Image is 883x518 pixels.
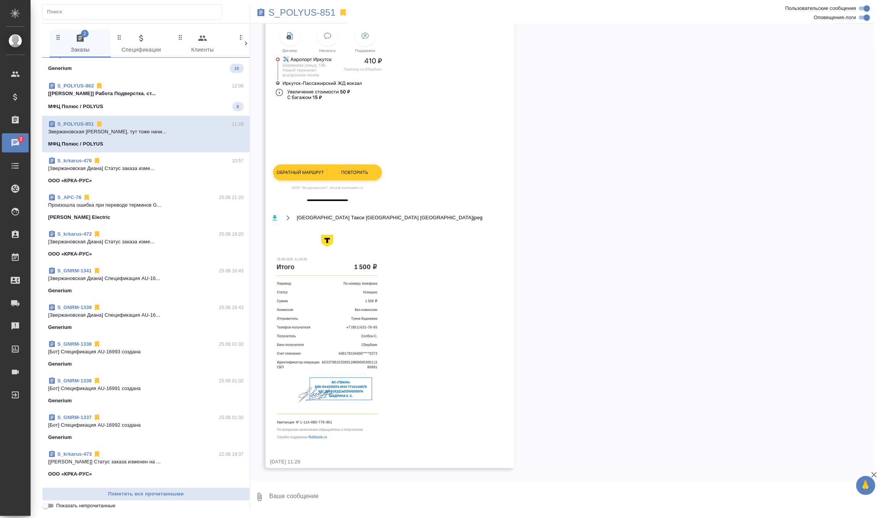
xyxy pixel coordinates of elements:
[270,458,488,466] div: [DATE] 11:28
[284,213,293,223] button: Открыть на драйве
[219,414,244,421] p: 25.08 01:02
[42,226,250,262] div: S_krkarus-47225.08 18:20[Звержановская Диана] Статус заказа изме...ООО «КРКА-РУС»
[48,397,72,405] p: Generium
[81,30,89,37] span: 2
[232,82,244,90] p: 12:08
[230,65,243,72] span: 10
[57,194,81,200] a: S_APC-76
[55,34,62,41] svg: Зажми и перетащи, чтобы поменять порядок вкладок
[96,120,103,128] svg: Отписаться
[42,299,250,336] div: S_GNRM-133925.08 16:43[Звержановская Диана] Спецификация AU-16...Generium
[57,121,94,127] a: S_POLYUS-851
[219,377,244,385] p: 25.08 01:02
[232,157,244,165] p: 10:57
[814,14,856,21] span: Оповещения-логи
[93,230,101,238] svg: Отписаться
[177,34,228,55] span: Клиенты
[15,135,27,143] span: 2
[48,434,72,441] p: Generium
[93,304,101,311] svg: Отписаться
[57,268,92,274] a: S_GNRM-1341
[232,120,244,128] p: 11:28
[269,9,336,16] a: S_POLYUS-851
[47,6,222,17] input: Поиск
[57,83,94,89] a: S_POLYUS-862
[48,201,244,209] p: Произошла ошибка при переводе терминов G...
[219,340,244,348] p: 25.08 01:02
[57,158,92,163] a: S_krkarus-476
[219,487,244,495] p: 22.08 17:22
[48,470,92,478] p: ООО «КРКА-РУС»
[48,177,92,185] p: ООО «КРКА-РУС»
[57,414,92,420] a: S_GNRM-1337
[93,377,101,385] svg: Отписаться
[42,446,250,482] div: S_krkarus-47322.08 18:37[[PERSON_NAME]] Статус заказа изменен на ...ООО «КРКА-РУС»
[48,360,72,368] p: Generium
[48,128,244,136] p: Звержановская [PERSON_NAME], тут тоже начи...
[48,421,244,429] p: [Бот] Спецификация AU-16992 создана
[42,372,250,409] div: S_GNRM-133625.08 01:02[Бот] Спецификация AU-16991 созданаGenerium
[56,502,115,510] span: Показать непрочитанные
[232,103,244,110] span: 8
[96,82,103,90] svg: Отписаться
[57,341,92,347] a: S_GNRM-1338
[93,157,101,165] svg: Отписаться
[48,214,110,221] p: [PERSON_NAME] Electric
[270,213,280,223] button: Скачать
[93,340,101,348] svg: Отписаться
[297,214,483,222] span: [GEOGRAPHIC_DATA] Такси [GEOGRAPHIC_DATA] [GEOGRAPHIC_DATA]jpeg
[42,189,250,226] div: S_APC-7625.08 21:20Произошла ошибка при переводе терминов G...[PERSON_NAME] Electric
[46,490,246,499] span: Пометить все прочитанными
[93,414,101,421] svg: Отписаться
[116,34,123,41] svg: Зажми и перетащи, чтобы поменять порядок вкладок
[856,476,875,495] button: 🙏
[42,78,250,116] div: S_POLYUS-86212:08[[PERSON_NAME]] Работа Подверстка. ст...МФЦ Полюс / POLYUS8
[785,5,856,12] span: Пользовательские сообщения
[57,451,92,457] a: S_krkarus-473
[219,267,244,275] p: 25.08 16:43
[93,450,101,458] svg: Отписаться
[219,304,244,311] p: 25.08 16:43
[238,34,245,41] svg: Зажми и перетащи, чтобы поменять порядок вкладок
[42,152,250,189] div: S_krkarus-47610:57[Звержановская Диана] Статус заказа изме...ООО «КРКА-РУС»
[2,133,29,152] a: 2
[48,385,244,392] p: [Бот] Спецификация AU-16991 создана
[48,287,72,295] p: Generium
[48,458,244,466] p: [[PERSON_NAME]] Статус заказа изменен на ...
[48,103,103,110] p: МФЦ Полюс / POLYUS
[57,231,92,237] a: S_krkarus-472
[42,116,250,152] div: S_POLYUS-85111:28Звержановская [PERSON_NAME], тут тоже начи...МФЦ Полюс / POLYUS
[219,194,244,201] p: 25.08 21:20
[48,140,103,148] p: МФЦ Полюс / POLYUS
[42,482,250,512] div: undefined22.08 17:22[Звержановская Диана] Создана работа Пос...
[48,90,244,97] p: [[PERSON_NAME]] Работа Подверстка. ст...
[42,262,250,299] div: S_GNRM-134125.08 16:43[Звержановская Диана] Спецификация AU-16...Generium
[93,267,101,275] svg: Отписаться
[48,165,244,172] p: [Звержановская Диана] Статус заказа изме...
[42,336,250,372] div: S_GNRM-133825.08 01:02[Бот] Спецификация AU-16993 созданаGenerium
[859,478,872,494] span: 🙏
[270,227,385,445] img: Бадмаева Туяна Такси аэропорт - вокзал Иркутск.jpeg
[48,348,244,356] p: [Бот] Спецификация AU-16993 создана
[177,34,184,41] svg: Зажми и перетащи, чтобы поменять порядок вкладок
[48,311,244,319] p: [Звержановская Диана] Спецификация AU-16...
[83,487,91,495] svg: Отписаться
[48,275,244,282] p: [Звержановская Диана] Спецификация AU-16...
[48,324,72,331] p: Generium
[83,194,91,201] svg: Отписаться
[48,65,72,72] p: Generium
[57,304,92,310] a: S_GNRM-1339
[219,230,244,238] p: 25.08 18:20
[42,487,250,501] button: Пометить все прочитанными
[219,450,244,458] p: 22.08 18:37
[115,34,167,55] span: Спецификации
[48,238,244,246] p: [Звержановская Диана] Статус заказа изме...
[48,250,92,258] p: ООО «КРКА-РУС»
[54,34,106,55] span: Заказы
[42,409,250,446] div: S_GNRM-133725.08 01:02[Бот] Спецификация AU-16992 созданаGenerium
[57,378,92,384] a: S_GNRM-1336
[42,39,250,78] div: ок, принятоGenerium10
[238,34,290,55] span: Входящие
